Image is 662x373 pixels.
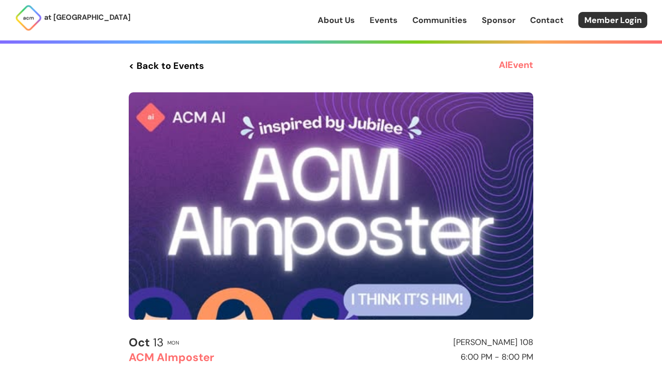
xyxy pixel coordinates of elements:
h2: Mon [167,340,179,345]
h3: AI Event [499,57,533,74]
a: at [GEOGRAPHIC_DATA] [15,4,131,32]
a: Member Login [578,12,647,28]
a: Communities [412,14,467,26]
img: Event Cover Photo [129,92,533,320]
h2: [PERSON_NAME] 108 [335,338,533,347]
h2: 13 [129,336,164,349]
h2: 6:00 PM - 8:00 PM [335,353,533,362]
a: < Back to Events [129,57,204,74]
p: at [GEOGRAPHIC_DATA] [44,11,131,23]
a: Events [370,14,398,26]
h2: ACM AImposter [129,351,327,363]
a: About Us [318,14,355,26]
a: Sponsor [482,14,515,26]
img: ACM Logo [15,4,42,32]
b: Oct [129,335,150,350]
a: Contact [530,14,564,26]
